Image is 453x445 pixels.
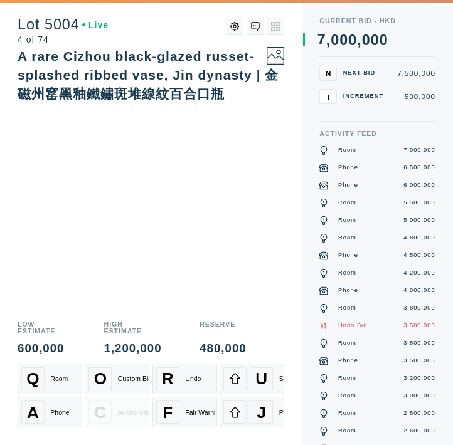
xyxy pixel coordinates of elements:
[404,357,436,365] div: 3,500,000
[404,304,436,313] div: 3,800,000
[338,374,356,383] div: Room
[380,33,388,48] div: 0
[317,33,326,47] div: 7
[338,304,356,313] div: Room
[18,49,292,102] div: A rare Cizhou black-glazed russet-splashed ribbed vase, Jin dynasty | 金 磁州窰黑釉鐵鏽斑堆線紋百合口瓶
[220,364,284,394] button: USell
[27,402,39,422] span: A
[220,397,284,427] button: JPass
[319,89,337,103] button: I
[338,409,356,418] div: Room
[343,70,387,76] div: Next Bid
[319,130,435,137] div: Activity Feed
[18,397,82,427] button: APhone
[162,369,174,389] span: R
[338,146,356,155] div: Room
[326,69,331,77] span: N
[200,343,246,355] div: 480,000
[338,216,356,225] div: Room
[338,339,356,348] div: Room
[328,92,329,100] span: I
[319,66,337,80] button: N
[338,251,358,260] div: Phone
[85,364,149,394] button: OCustom Bid
[50,375,68,382] div: Room
[404,164,436,172] div: 6,500,000
[326,33,331,179] div: ,
[152,397,217,427] button: FFair Warning
[279,409,294,416] div: Pass
[118,375,152,382] div: Custom Bid
[104,321,162,334] div: High Estimate
[393,70,435,77] div: 7,500,000
[317,48,326,62] div: 8
[338,286,358,295] div: Phone
[104,343,162,355] div: 1,200,000
[338,392,356,401] div: Room
[404,181,436,190] div: 6,000,000
[404,216,436,225] div: 5,000,000
[185,375,201,382] div: Undo
[331,33,339,48] div: 0
[18,364,82,394] button: QRoom
[404,392,436,401] div: 3,000,000
[18,321,66,334] div: Low Estimate
[348,33,357,48] div: 0
[338,181,358,190] div: Phone
[257,402,267,422] span: J
[338,164,358,172] div: Phone
[404,269,436,278] div: 4,200,000
[94,402,106,422] span: C
[18,18,109,32] div: Lot 5004
[357,33,361,179] div: ,
[18,343,66,355] div: 600,000
[319,18,435,24] div: Current Bid - HKD
[338,357,358,365] div: Phone
[152,364,217,394] button: RUndo
[26,369,39,389] span: Q
[338,322,367,330] div: Undo Bid
[163,402,173,422] span: F
[393,93,435,100] div: 500,000
[343,93,387,99] div: Increment
[404,146,436,155] div: 7,000,000
[85,397,149,427] button: CAuctioneer
[185,409,223,416] div: Fair Warning
[279,375,290,382] div: Sell
[404,427,436,436] div: 2,600,000
[404,339,436,348] div: 3,800,000
[404,286,436,295] div: 4,000,000
[200,321,246,334] div: Reserve
[362,33,371,48] div: 0
[82,21,109,29] div: Live
[338,234,356,243] div: Room
[338,427,356,436] div: Room
[404,322,436,330] div: 3,500,000
[338,199,356,207] div: Room
[338,269,356,278] div: Room
[371,33,380,48] div: 0
[339,33,348,48] div: 0
[404,374,436,383] div: 3,200,000
[404,199,436,207] div: 5,500,000
[94,369,107,389] span: O
[404,234,436,243] div: 4,800,000
[404,409,436,418] div: 2,800,000
[404,251,436,260] div: 4,500,000
[255,369,267,389] span: U
[18,35,109,44] div: 4 of 74
[50,409,69,416] div: Phone
[118,409,149,416] div: Auctioneer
